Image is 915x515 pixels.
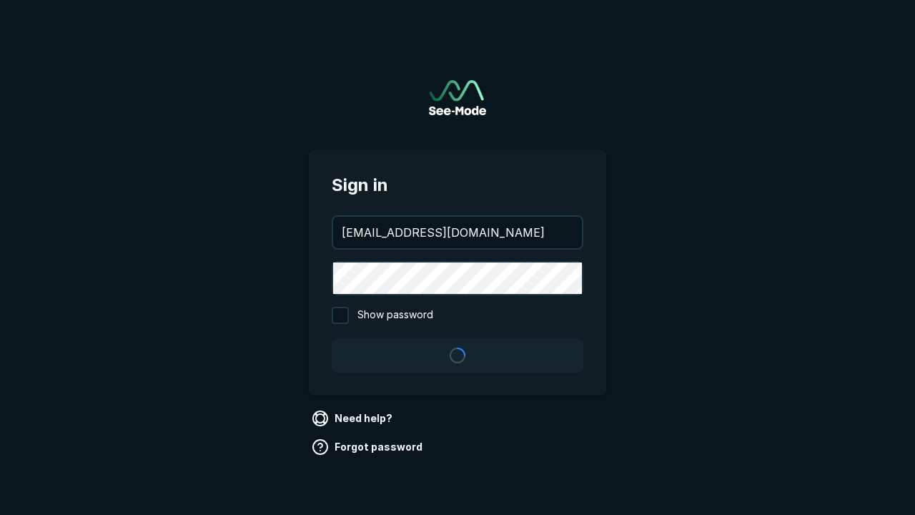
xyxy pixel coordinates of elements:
span: Sign in [332,172,583,198]
span: Show password [357,307,433,324]
a: Need help? [309,407,398,430]
a: Forgot password [309,436,428,458]
img: See-Mode Logo [429,80,486,115]
input: your@email.com [333,217,582,248]
a: Go to sign in [429,80,486,115]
